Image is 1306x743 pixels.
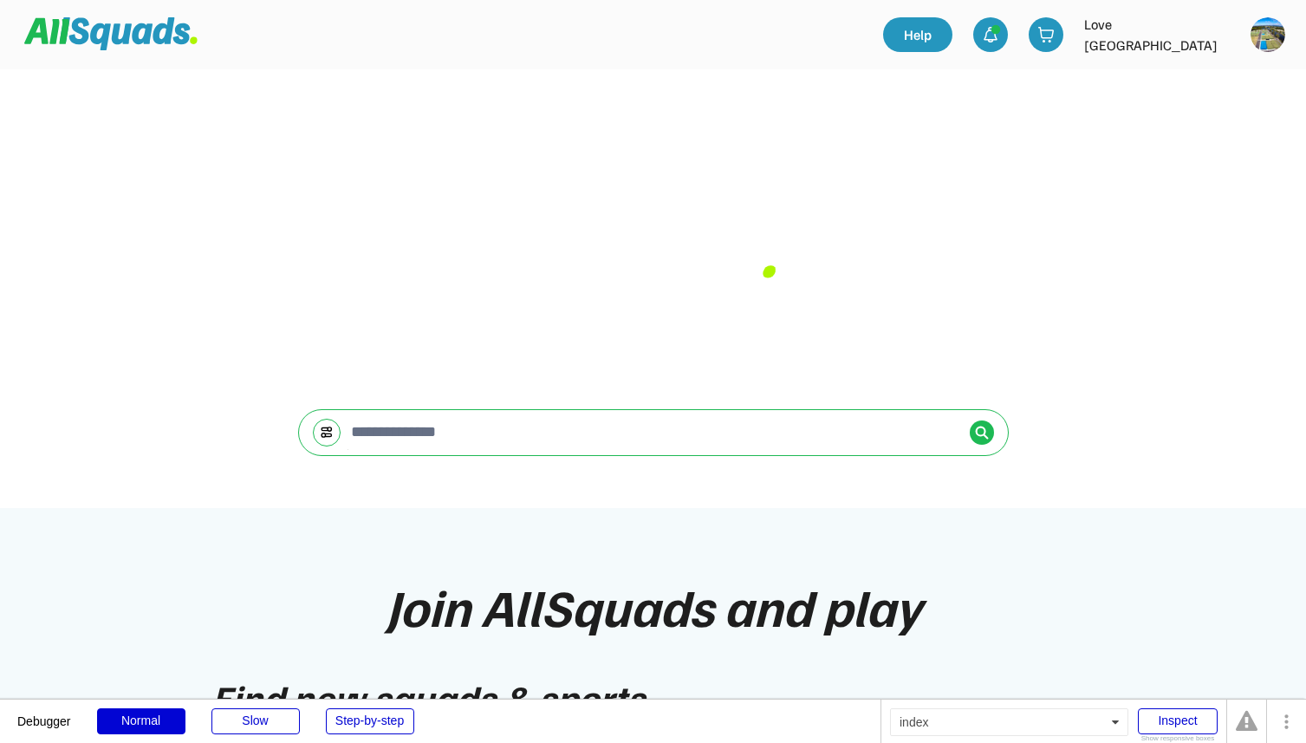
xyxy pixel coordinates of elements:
img: bell-03%20%281%29.svg [982,26,999,43]
div: Normal [97,708,185,734]
div: Step-by-step [326,708,414,734]
img: shopping-cart-01%20%281%29.svg [1037,26,1055,43]
a: Help [883,17,952,52]
div: index [890,708,1128,736]
img: Squad%20Logo.svg [24,17,198,50]
img: settings-03.svg [320,426,334,439]
div: Join AllSquads and play [386,577,921,635]
img: Icon%20%2838%29.svg [975,426,989,440]
div: Show responsive boxes [1138,735,1218,742]
div: Debugger [17,700,71,727]
div: Slow [211,708,300,734]
font: . [758,199,777,295]
div: Love [GEOGRAPHIC_DATA] [1084,14,1240,55]
img: https%3A%2F%2F94044dc9e5d3b3599ffa5e2d56a015ce.cdn.bubble.io%2Ff1742171809309x223284495390880800%... [1251,17,1285,52]
div: Browse, compare & book local coaching programs, camps and other sports activities. [263,300,1043,375]
div: Inspect [1138,708,1218,734]
div: Find new squads & sports [211,669,645,727]
div: Find your Squad [DATE] [263,121,1043,290]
